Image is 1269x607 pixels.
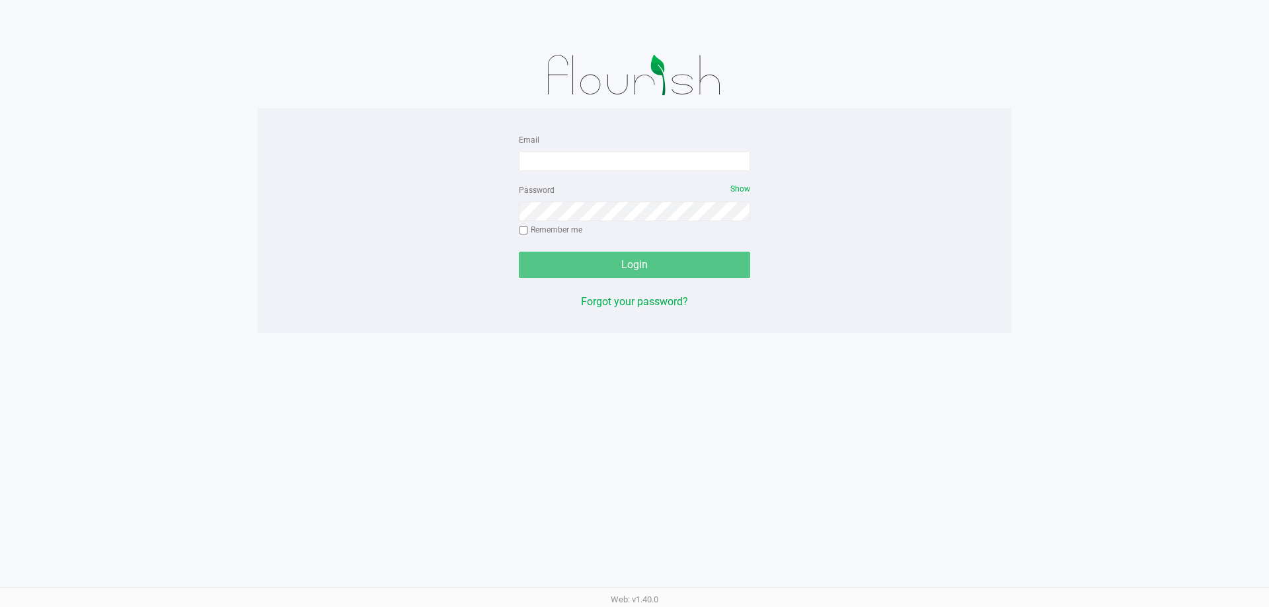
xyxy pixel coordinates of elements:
input: Remember me [519,226,528,235]
span: Show [730,184,750,194]
button: Forgot your password? [581,294,688,310]
label: Email [519,134,539,146]
label: Remember me [519,224,582,236]
label: Password [519,184,555,196]
span: Web: v1.40.0 [611,594,658,604]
